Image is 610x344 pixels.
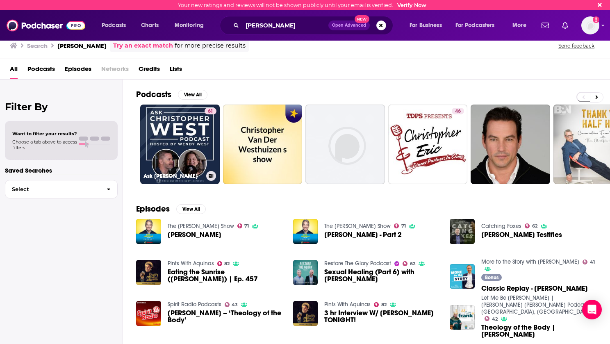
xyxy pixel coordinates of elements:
[141,20,159,31] span: Charts
[293,260,318,285] img: Sexual Healing (Part 6) with Christopher West
[242,19,328,32] input: Search podcasts, credits, & more...
[168,223,234,230] a: The Eric Metaxas Show
[136,219,161,244] a: Christopher West
[96,19,137,32] button: open menu
[324,269,440,282] span: Sexual Healing (Part 6) with [PERSON_NAME]
[401,224,406,228] span: 71
[168,301,221,308] a: Spirit Radio Podcasts
[143,173,203,180] h3: Ask [PERSON_NAME]
[403,261,415,266] a: 62
[481,258,579,265] a: More to the Story with Andy Miller III
[178,2,426,8] div: Your new ratings and reviews will not be shown publicly until your email is verified.
[324,269,440,282] a: Sexual Healing (Part 6) with Christopher West
[27,62,55,79] a: Podcasts
[481,294,593,315] a: Let Me Be Frank | Bishop Frank Caggiano’s Podcast | Diocese of Bridgeport, CT
[217,261,230,266] a: 82
[65,62,91,79] a: Episodes
[168,269,283,282] span: Eating the Sunrise ([PERSON_NAME]) | Ep. 457
[481,285,588,292] a: Classic Replay - Christopher West
[481,231,562,238] span: [PERSON_NAME] Testifies
[381,303,387,307] span: 82
[450,219,475,244] img: Christopher West Testifies
[136,89,207,100] a: PodcastsView All
[12,131,77,137] span: Want to filter your results?
[237,223,249,228] a: 71
[324,231,402,238] span: [PERSON_NAME] - Part 2
[481,223,521,230] a: Catching Foxes
[5,187,100,192] span: Select
[168,231,221,238] span: [PERSON_NAME]
[12,139,77,150] span: Choose a tab above to access filters.
[136,260,161,285] a: Eating the Sunrise (Christopher West) | Ep. 457
[485,316,498,321] a: 42
[404,19,452,32] button: open menu
[410,20,442,31] span: For Business
[140,105,220,184] a: 61Ask [PERSON_NAME]
[208,107,213,116] span: 61
[168,310,283,323] a: Christopher West – ‘Theology of the Body’
[324,223,391,230] a: The Eric Metaxas Show
[136,19,164,32] a: Charts
[232,303,238,307] span: 43
[450,19,507,32] button: open menu
[5,101,118,113] h2: Filter By
[10,62,18,79] a: All
[324,260,391,267] a: Restore The Glory Podcast
[538,18,552,32] a: Show notifications dropdown
[5,166,118,174] p: Saved Searches
[139,62,160,79] a: Credits
[293,301,318,326] a: 3 hr Interview W/ Christopher West TONIGHT!
[228,16,401,35] div: Search podcasts, credits, & more...
[328,21,370,30] button: Open AdvancedNew
[169,19,214,32] button: open menu
[332,23,366,27] span: Open Advanced
[556,42,597,49] button: Send feedback
[581,16,599,34] span: Logged in as kimmiveritas
[57,42,107,50] h3: [PERSON_NAME]
[102,20,126,31] span: Podcasts
[450,264,475,289] img: Classic Replay - Christopher West
[397,2,426,8] a: Verify Now
[176,204,206,214] button: View All
[559,18,571,32] a: Show notifications dropdown
[293,219,318,244] a: Christopher West - Part 2
[168,231,221,238] a: Christopher West
[324,301,371,308] a: Pints With Aquinas
[175,41,246,50] span: for more precise results
[452,108,464,114] a: 46
[485,275,498,280] span: Bonus
[450,305,475,330] img: Theology of the Body | Christopher West
[582,300,602,319] div: Open Intercom Messenger
[170,62,182,79] a: Lists
[590,260,595,264] span: 41
[136,204,170,214] h2: Episodes
[205,108,216,114] a: 61
[581,16,599,34] img: User Profile
[481,324,597,338] span: Theology of the Body | [PERSON_NAME]
[324,231,402,238] a: Christopher West - Part 2
[583,260,595,264] a: 41
[113,41,173,50] a: Try an exact match
[27,42,48,50] h3: Search
[593,16,599,23] svg: Email not verified
[481,231,562,238] a: Christopher West Testifies
[136,89,171,100] h2: Podcasts
[394,223,406,228] a: 71
[225,302,238,307] a: 43
[7,18,85,33] img: Podchaser - Follow, Share and Rate Podcasts
[410,262,415,266] span: 62
[136,204,206,214] a: EpisodesView All
[168,260,214,267] a: Pints With Aquinas
[355,15,369,23] span: New
[168,269,283,282] a: Eating the Sunrise (Christopher West) | Ep. 457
